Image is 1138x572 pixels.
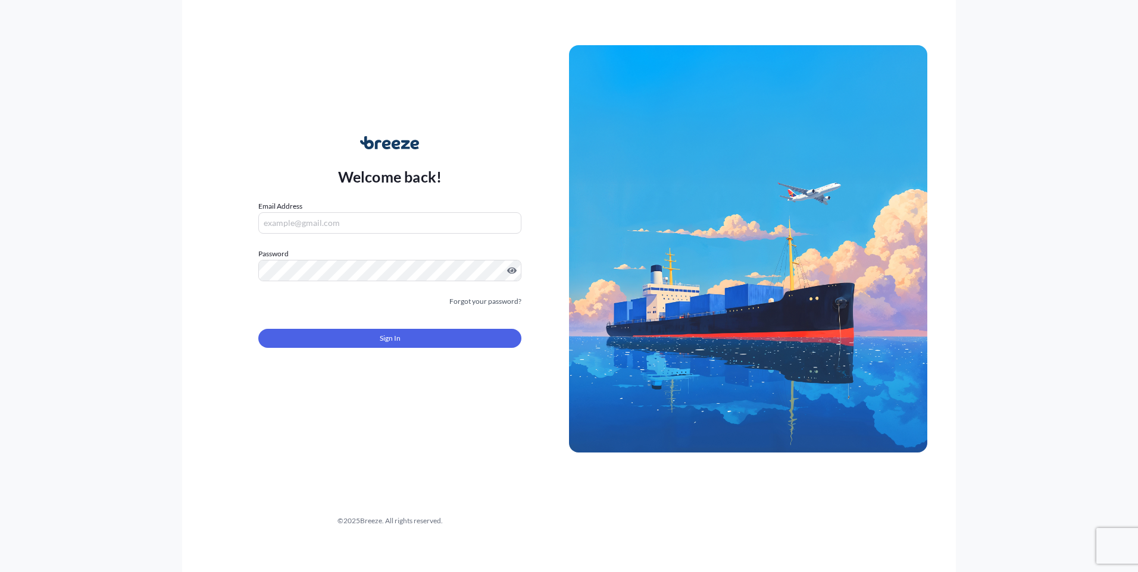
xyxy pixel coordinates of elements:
[258,248,521,260] label: Password
[338,167,442,186] p: Welcome back!
[380,332,401,344] span: Sign In
[449,296,521,307] a: Forgot your password?
[258,200,302,212] label: Email Address
[258,212,521,234] input: example@gmail.com
[258,329,521,348] button: Sign In
[569,45,927,452] img: Ship illustration
[211,515,569,527] div: © 2025 Breeze. All rights reserved.
[507,266,517,275] button: Show password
